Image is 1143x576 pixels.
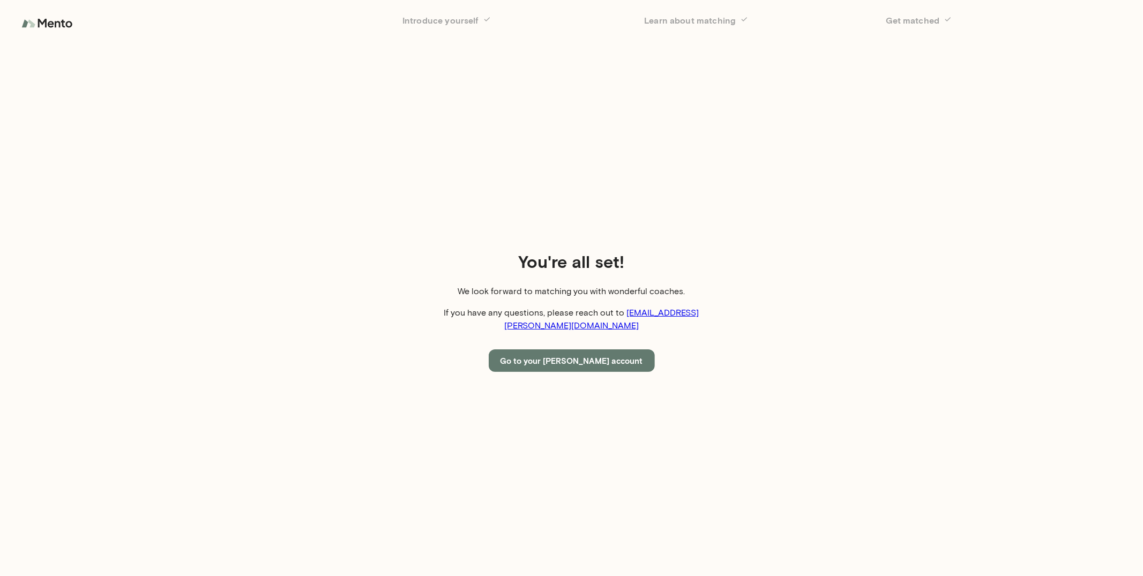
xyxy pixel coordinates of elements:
[21,13,75,34] img: logo
[402,13,638,28] h6: Introduce yourself
[417,306,726,332] p: If you have any questions, please reach out to
[886,13,1122,28] h6: Get matched
[417,285,726,298] p: We look forward to matching you with wonderful coaches.
[489,349,655,372] button: Go to your [PERSON_NAME] account
[504,308,699,331] a: [EMAIL_ADDRESS][PERSON_NAME][DOMAIN_NAME]
[644,13,879,28] h6: Learn about matching
[417,251,726,272] h4: You're all set!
